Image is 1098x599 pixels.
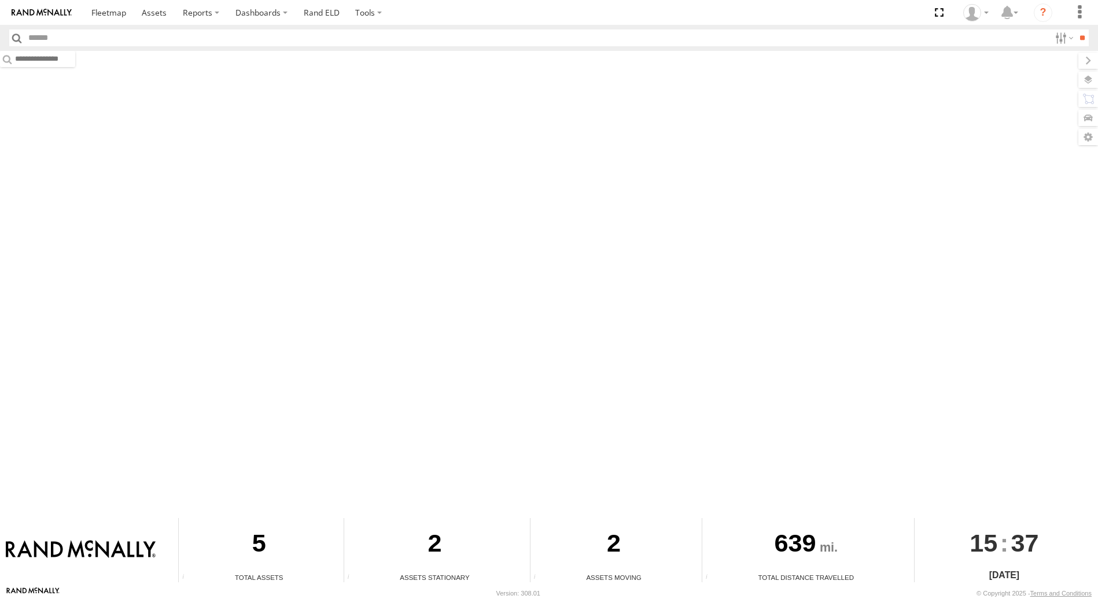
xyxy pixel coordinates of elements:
label: Search Filter Options [1051,29,1075,46]
div: Total number of Enabled Assets [179,574,196,582]
a: Terms and Conditions [1030,590,1092,597]
div: © Copyright 2025 - [977,590,1092,597]
div: Assets Moving [530,572,698,582]
div: 639 [702,518,910,572]
i: ? [1034,3,1052,22]
div: Total Distance Travelled [702,572,910,582]
a: Visit our Website [6,587,60,599]
div: Total Assets [179,572,339,582]
div: 5 [179,518,339,572]
label: Map Settings [1078,129,1098,145]
div: 2 [344,518,526,572]
span: 37 [1011,518,1038,568]
img: rand-logo.svg [12,9,72,17]
div: Assets Stationary [344,572,526,582]
div: Total distance travelled by all assets within specified date range and applied filters [702,574,720,582]
div: : [915,518,1094,568]
div: Version: 308.01 [496,590,540,597]
div: 2 [530,518,698,572]
img: Rand McNally [6,540,156,560]
div: [DATE] [915,568,1094,582]
div: Total number of assets current stationary. [344,574,362,582]
div: Gene Roberts [959,4,993,21]
span: 15 [970,518,997,568]
div: Total number of assets current in transit. [530,574,548,582]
